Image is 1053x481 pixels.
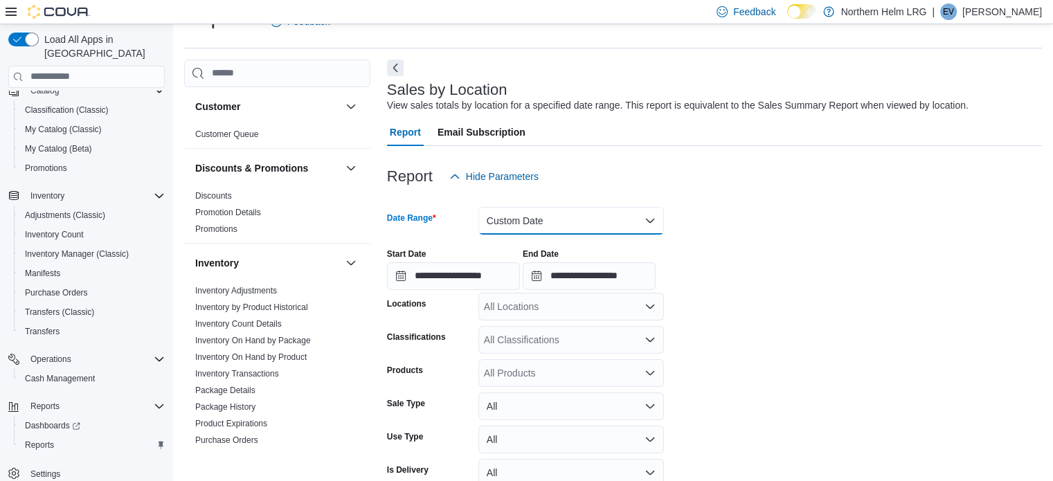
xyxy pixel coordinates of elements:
[19,226,89,243] a: Inventory Count
[30,85,59,96] span: Catalog
[14,100,170,120] button: Classification (Classic)
[387,398,425,409] label: Sale Type
[19,437,60,453] a: Reports
[25,82,165,99] span: Catalog
[195,368,279,379] span: Inventory Transactions
[14,369,170,388] button: Cash Management
[343,160,359,176] button: Discounts & Promotions
[19,246,134,262] a: Inventory Manager (Classic)
[390,118,421,146] span: Report
[3,186,170,206] button: Inventory
[19,207,165,224] span: Adjustments (Classic)
[195,318,282,329] span: Inventory Count Details
[387,212,436,224] label: Date Range
[25,188,70,204] button: Inventory
[962,3,1042,20] p: [PERSON_NAME]
[195,369,279,379] a: Inventory Transactions
[387,168,433,185] h3: Report
[195,401,255,412] span: Package History
[14,264,170,283] button: Manifests
[195,256,239,270] h3: Inventory
[438,118,525,146] span: Email Subscription
[195,352,307,362] a: Inventory On Hand by Product
[3,397,170,416] button: Reports
[19,417,86,434] a: Dashboards
[444,163,544,190] button: Hide Parameters
[30,190,64,201] span: Inventory
[25,82,64,99] button: Catalog
[25,210,105,221] span: Adjustments (Classic)
[195,100,340,114] button: Customer
[195,352,307,363] span: Inventory On Hand by Product
[195,402,255,412] a: Package History
[195,207,261,218] span: Promotion Details
[195,302,308,313] span: Inventory by Product Historical
[523,262,656,290] input: Press the down key to open a popover containing a calendar.
[195,302,308,312] a: Inventory by Product Historical
[343,255,359,271] button: Inventory
[25,268,60,279] span: Manifests
[19,121,165,138] span: My Catalog (Classic)
[25,373,95,384] span: Cash Management
[25,248,129,260] span: Inventory Manager (Classic)
[387,332,446,343] label: Classifications
[25,420,80,431] span: Dashboards
[19,207,111,224] a: Adjustments (Classic)
[25,105,109,116] span: Classification (Classic)
[3,350,170,369] button: Operations
[19,284,165,301] span: Purchase Orders
[19,102,114,118] a: Classification (Classic)
[387,248,426,260] label: Start Date
[25,307,94,318] span: Transfers (Classic)
[14,206,170,225] button: Adjustments (Classic)
[14,302,170,322] button: Transfers (Classic)
[195,435,258,446] span: Purchase Orders
[645,334,656,345] button: Open list of options
[195,129,258,140] span: Customer Queue
[19,265,165,282] span: Manifests
[195,161,340,175] button: Discounts & Promotions
[195,319,282,329] a: Inventory Count Details
[19,304,100,320] a: Transfers (Classic)
[25,398,165,415] span: Reports
[25,229,84,240] span: Inventory Count
[19,304,165,320] span: Transfers (Classic)
[195,161,308,175] h3: Discounts & Promotions
[184,126,370,148] div: Customer
[14,120,170,139] button: My Catalog (Classic)
[932,3,935,20] p: |
[195,336,311,345] a: Inventory On Hand by Package
[787,4,816,19] input: Dark Mode
[30,354,71,365] span: Operations
[387,262,520,290] input: Press the down key to open a popover containing a calendar.
[478,392,664,420] button: All
[195,286,277,296] a: Inventory Adjustments
[14,435,170,455] button: Reports
[343,98,359,115] button: Customer
[195,190,232,201] span: Discounts
[195,129,258,139] a: Customer Queue
[195,385,255,396] span: Package Details
[25,163,67,174] span: Promotions
[19,370,165,387] span: Cash Management
[19,121,107,138] a: My Catalog (Classic)
[195,100,240,114] h3: Customer
[19,437,165,453] span: Reports
[195,418,267,429] span: Product Expirations
[19,246,165,262] span: Inventory Manager (Classic)
[478,426,664,453] button: All
[19,140,98,157] a: My Catalog (Beta)
[19,160,73,176] a: Promotions
[19,265,66,282] a: Manifests
[14,244,170,264] button: Inventory Manager (Classic)
[387,298,426,309] label: Locations
[19,226,165,243] span: Inventory Count
[28,5,90,19] img: Cova
[184,188,370,243] div: Discounts & Promotions
[19,102,165,118] span: Classification (Classic)
[387,464,429,475] label: Is Delivery
[25,124,102,135] span: My Catalog (Classic)
[39,33,165,60] span: Load All Apps in [GEOGRAPHIC_DATA]
[19,370,100,387] a: Cash Management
